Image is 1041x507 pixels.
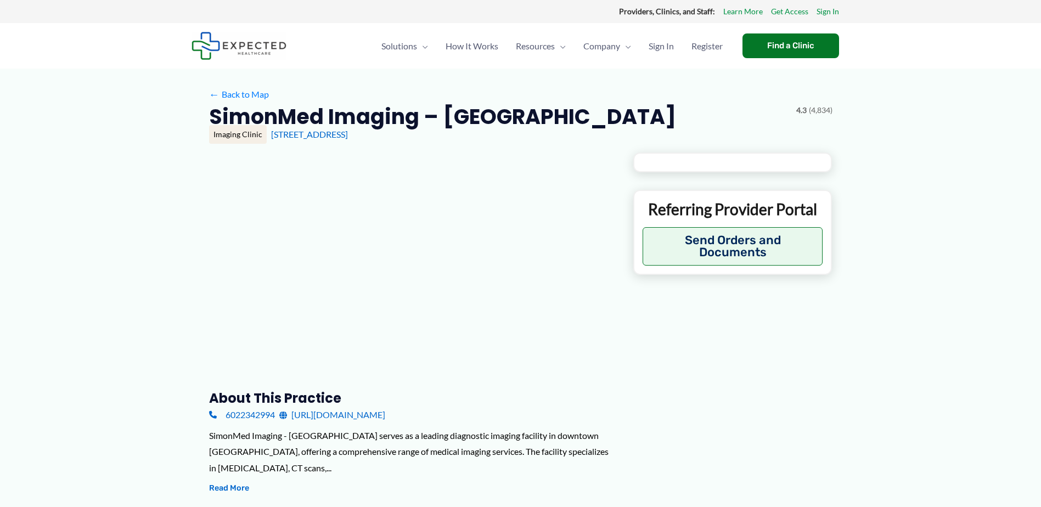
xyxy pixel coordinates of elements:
[643,227,823,266] button: Send Orders and Documents
[209,89,220,99] span: ←
[192,32,286,60] img: Expected Healthcare Logo - side, dark font, small
[516,27,555,65] span: Resources
[649,27,674,65] span: Sign In
[209,125,267,144] div: Imaging Clinic
[209,103,676,130] h2: SimonMed Imaging – [GEOGRAPHIC_DATA]
[271,129,348,139] a: [STREET_ADDRESS]
[691,27,723,65] span: Register
[619,7,715,16] strong: Providers, Clinics, and Staff:
[437,27,507,65] a: How It Works
[683,27,731,65] a: Register
[742,33,839,58] a: Find a Clinic
[209,86,269,103] a: ←Back to Map
[723,4,763,19] a: Learn More
[809,103,832,117] span: (4,834)
[643,199,823,219] p: Referring Provider Portal
[373,27,731,65] nav: Primary Site Navigation
[209,407,275,423] a: 6022342994
[279,407,385,423] a: [URL][DOMAIN_NAME]
[417,27,428,65] span: Menu Toggle
[575,27,640,65] a: CompanyMenu Toggle
[373,27,437,65] a: SolutionsMenu Toggle
[817,4,839,19] a: Sign In
[555,27,566,65] span: Menu Toggle
[209,390,616,407] h3: About this practice
[209,427,616,476] div: SimonMed Imaging - [GEOGRAPHIC_DATA] serves as a leading diagnostic imaging facility in downtown ...
[640,27,683,65] a: Sign In
[446,27,498,65] span: How It Works
[209,482,249,495] button: Read More
[620,27,631,65] span: Menu Toggle
[796,103,807,117] span: 4.3
[583,27,620,65] span: Company
[381,27,417,65] span: Solutions
[771,4,808,19] a: Get Access
[507,27,575,65] a: ResourcesMenu Toggle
